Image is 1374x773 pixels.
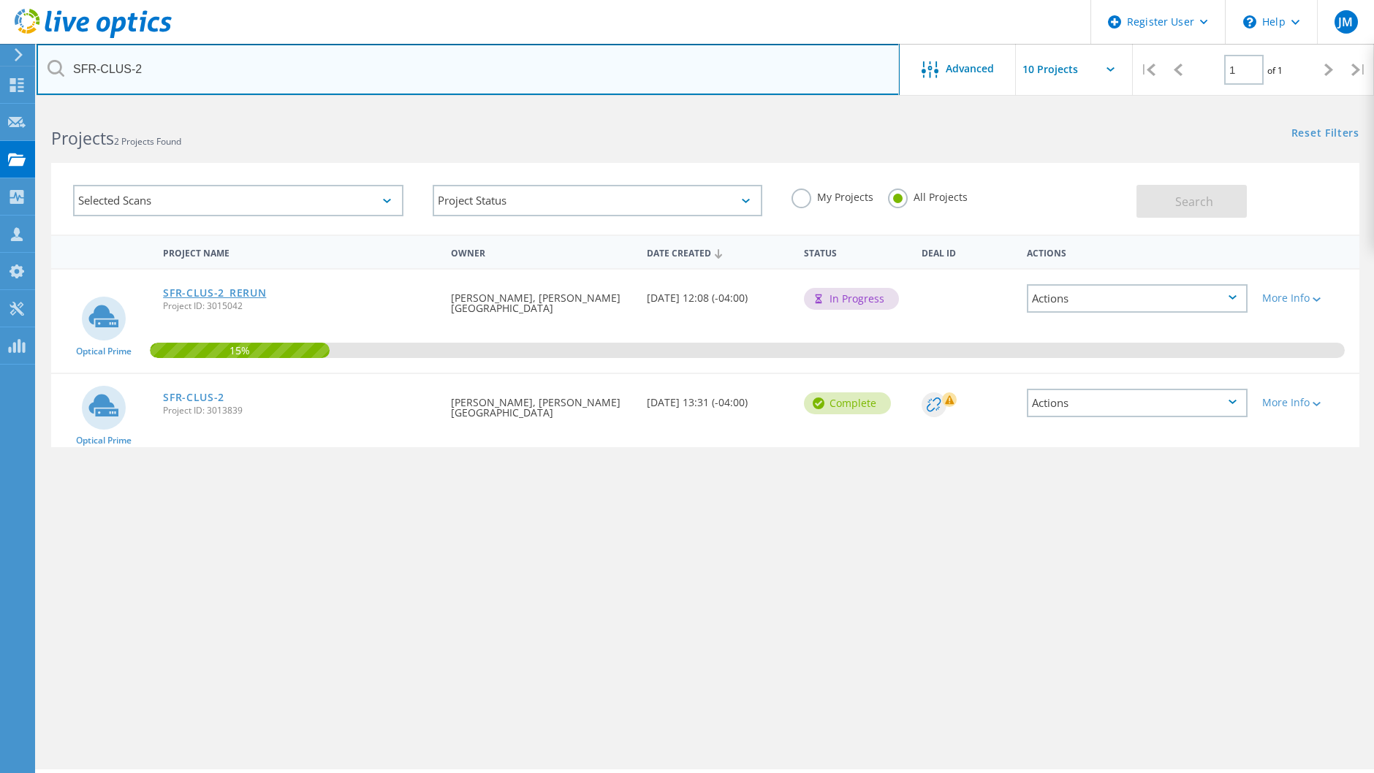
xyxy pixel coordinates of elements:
div: More Info [1262,293,1352,303]
div: Selected Scans [73,185,403,216]
span: Optical Prime [76,436,132,445]
div: In Progress [804,288,899,310]
div: Date Created [639,238,797,266]
label: All Projects [888,189,968,202]
button: Search [1136,185,1247,218]
div: Project Name [156,238,444,265]
div: Actions [1027,389,1248,417]
svg: \n [1243,15,1256,28]
div: | [1344,44,1374,96]
div: Actions [1027,284,1248,313]
span: Project ID: 3015042 [163,302,436,311]
div: More Info [1262,397,1352,408]
a: SFR-CLUS-2_RERUN [163,288,266,298]
div: Complete [804,392,891,414]
span: Advanced [946,64,994,74]
span: Optical Prime [76,347,132,356]
a: SFR-CLUS-2 [163,392,224,403]
b: Projects [51,126,114,150]
span: 15% [150,343,329,356]
div: Owner [444,238,640,265]
input: Search projects by name, owner, ID, company, etc [37,44,900,95]
div: Actions [1020,238,1255,265]
div: [PERSON_NAME], [PERSON_NAME] [GEOGRAPHIC_DATA] [444,374,640,433]
a: Reset Filters [1291,128,1359,140]
div: Deal Id [914,238,1019,265]
div: [DATE] 13:31 (-04:00) [639,374,797,422]
span: Search [1175,194,1213,210]
a: Live Optics Dashboard [15,31,172,41]
div: Project Status [433,185,763,216]
span: of 1 [1267,64,1283,77]
div: [PERSON_NAME], [PERSON_NAME] [GEOGRAPHIC_DATA] [444,270,640,328]
span: JM [1338,16,1353,28]
span: 2 Projects Found [114,135,181,148]
div: | [1133,44,1163,96]
div: [DATE] 12:08 (-04:00) [639,270,797,318]
div: Status [797,238,914,265]
span: Project ID: 3013839 [163,406,436,415]
label: My Projects [792,189,873,202]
